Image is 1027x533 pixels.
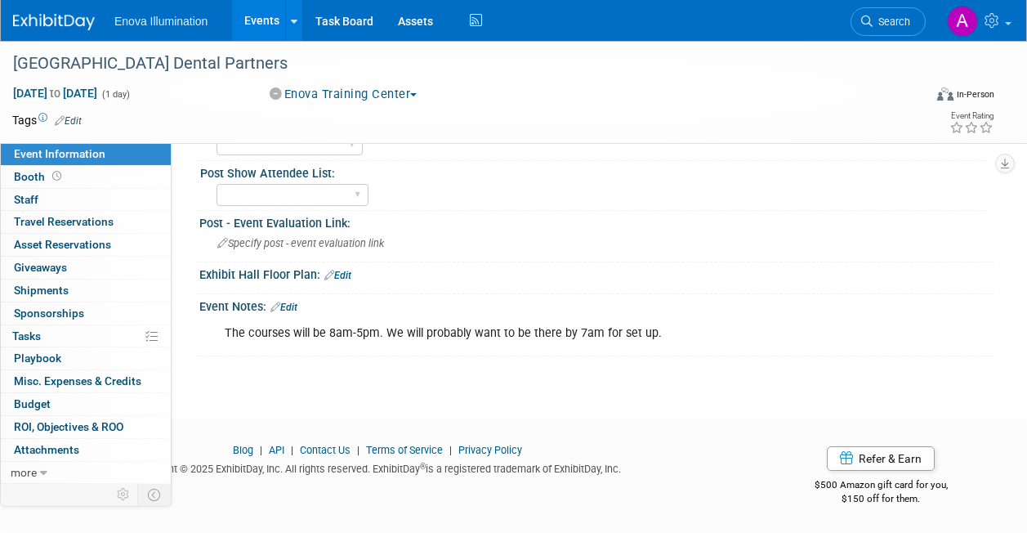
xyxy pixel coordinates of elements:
a: Staff [1,189,171,211]
span: Attachments [14,443,79,456]
span: | [353,444,364,456]
div: $500 Amazon gift card for you, [767,468,994,505]
span: Staff [14,193,38,206]
div: Copyright © 2025 ExhibitDay, Inc. All rights reserved. ExhibitDay is a registered trademark of Ex... [12,458,743,477]
a: Misc. Expenses & Credits [1,370,171,392]
span: Shipments [14,284,69,297]
span: Travel Reservations [14,215,114,228]
a: API [269,444,284,456]
a: Attachments [1,439,171,461]
a: Budget [1,393,171,415]
a: Event Information [1,143,171,165]
span: | [256,444,266,456]
td: Personalize Event Tab Strip [109,484,138,505]
a: Edit [270,302,297,313]
span: Event Information [14,147,105,160]
span: | [445,444,456,456]
span: Tasks [12,329,41,343]
a: Sponsorships [1,302,171,325]
a: more [1,462,171,484]
button: Enova Training Center [264,86,423,103]
span: ROI, Objectives & ROO [14,420,123,433]
td: Toggle Event Tabs [138,484,172,505]
a: Privacy Policy [458,444,522,456]
a: Playbook [1,347,171,370]
span: Sponsorships [14,307,84,320]
a: Blog [233,444,253,456]
span: Budget [14,397,51,410]
a: Tasks [1,325,171,347]
span: Giveaways [14,261,67,274]
span: Booth [14,170,65,183]
span: | [287,444,297,456]
div: In-Person [956,88,994,101]
a: Edit [55,115,82,127]
a: Contact Us [300,444,351,456]
sup: ® [420,462,426,471]
span: Asset Reservations [14,238,111,251]
a: ROI, Objectives & ROO [1,416,171,438]
span: Specify post - event evaluation link [217,237,384,249]
a: Travel Reservations [1,211,171,233]
div: Exhibit Hall Floor Plan: [199,262,994,284]
a: Edit [324,270,351,281]
span: (1 day) [100,89,130,100]
span: Playbook [14,352,61,365]
span: Booth not reserved yet [49,170,65,182]
img: Format-Inperson.png [937,87,953,101]
img: ExhibitDay [13,14,95,30]
span: [DATE] [DATE] [12,86,98,101]
span: Search [873,16,910,28]
span: to [47,87,63,100]
a: Terms of Service [366,444,443,456]
div: Event Format [851,85,994,110]
a: Refer & Earn [827,446,935,471]
div: Post - Event Evaluation Link: [199,211,994,231]
td: Tags [12,112,82,128]
div: Event Rating [949,112,994,120]
a: Search [851,7,926,36]
span: Misc. Expenses & Credits [14,374,141,387]
div: [GEOGRAPHIC_DATA] Dental Partners [7,49,910,78]
div: Event Notes: [199,294,994,316]
div: The courses will be 8am-5pm. We will probably want to be there by 7am for set up. [213,317,837,350]
img: Andrea Miller [947,6,978,37]
a: Asset Reservations [1,234,171,256]
a: Giveaways [1,257,171,279]
span: Enova Illumination [114,15,208,28]
div: $150 off for them. [767,492,994,506]
span: more [11,466,37,479]
a: Booth [1,166,171,188]
div: Post Show Attendee List: [200,161,987,181]
a: Shipments [1,280,171,302]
